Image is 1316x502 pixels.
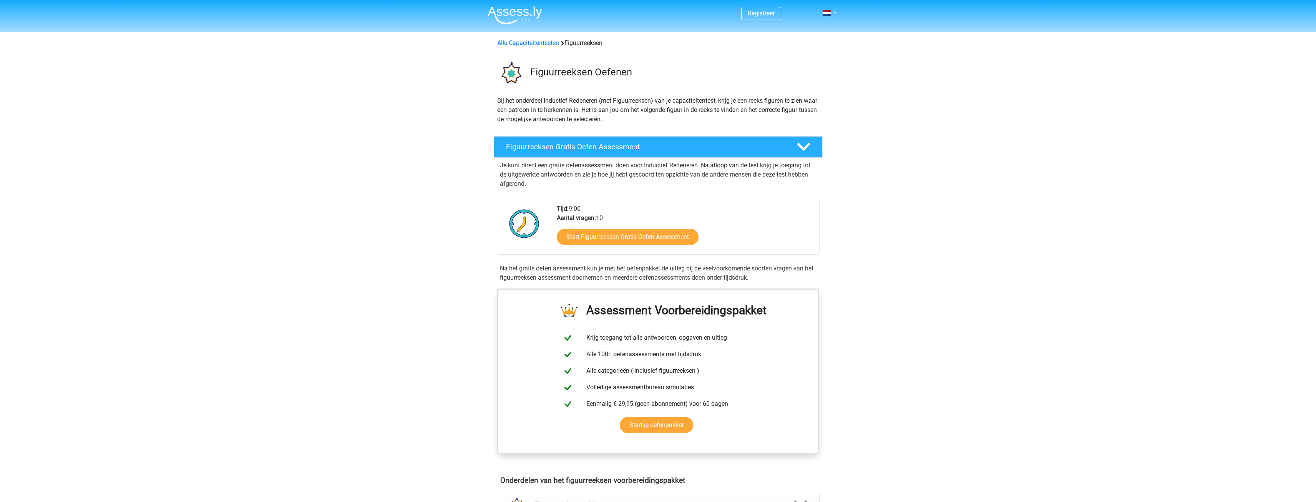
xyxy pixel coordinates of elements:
div: Na het gratis oefen assessment kun je met het oefenpakket de uitleg bij de veelvoorkomende soorte... [497,264,820,282]
a: Figuurreeksen Gratis Oefen Assessment [491,136,826,158]
a: Start Figuurreeksen Gratis Oefen Assessment [557,229,699,245]
h4: Onderdelen van het figuurreeksen voorbereidingspakket [500,476,816,485]
div: Figuurreeksen [494,38,822,48]
b: Aantal vragen: [557,214,596,222]
img: figuurreeksen [494,57,527,90]
img: Assessly [488,6,542,24]
div: 9:00 10 [551,204,819,254]
a: Start je oefenpakket [620,417,693,433]
h3: Figuurreeksen Oefenen [530,66,816,78]
h4: Figuurreeksen Gratis Oefen Assessment [506,142,784,151]
p: Bij het onderdeel Inductief Redeneren (met Figuurreeksen) van je capaciteitentest, krijg je een r... [497,96,819,124]
p: Je kunt direct een gratis oefenassessment doen voor Inductief Redeneren. Na afloop van de test kr... [500,161,816,188]
b: Tijd: [557,205,569,212]
a: Registreer [748,10,775,17]
a: Alle Capaciteitentesten [497,39,559,47]
img: Klok [505,204,544,243]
